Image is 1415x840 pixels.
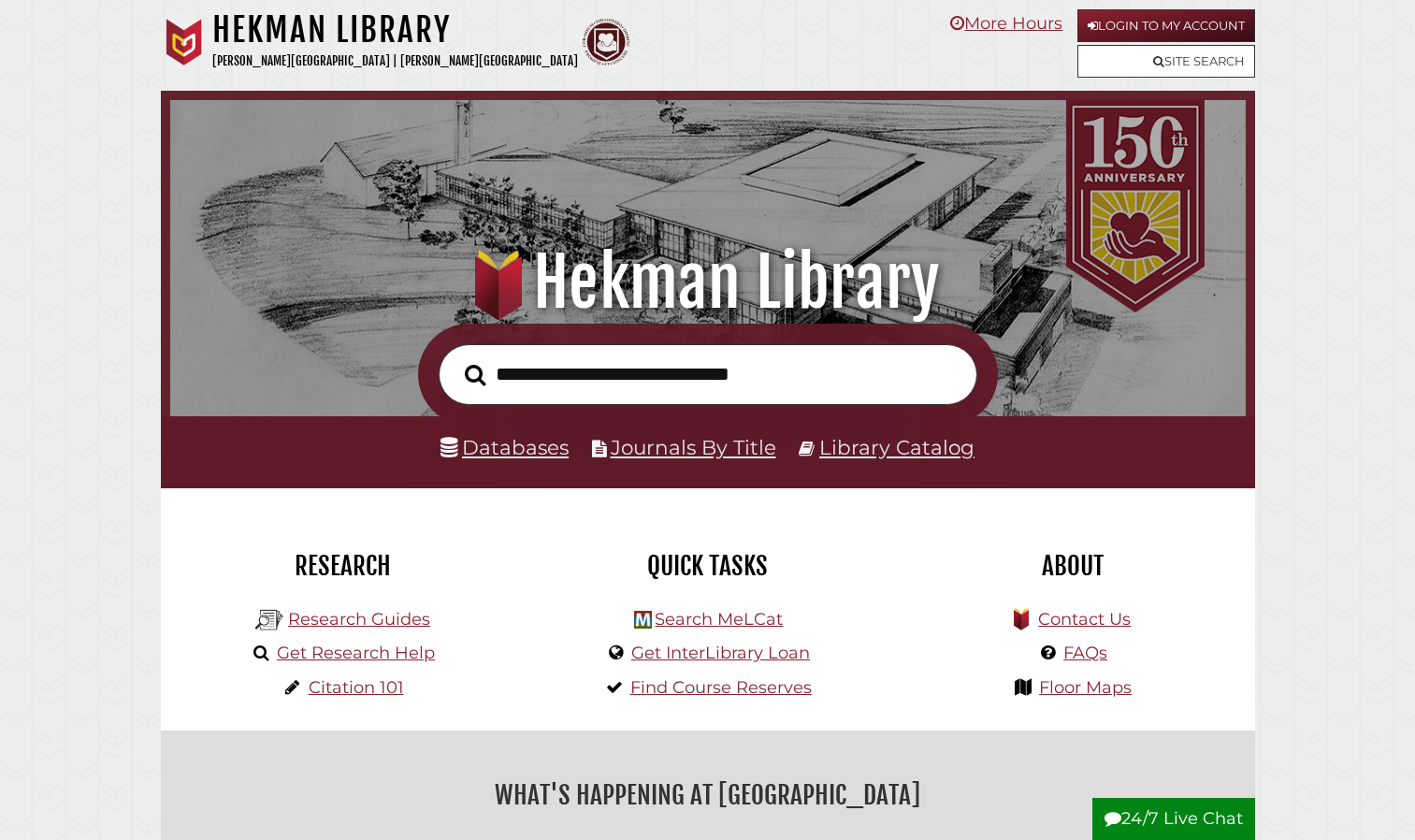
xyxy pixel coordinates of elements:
[819,435,975,459] a: Library Catalog
[655,609,783,630] a: Search MeLCat
[175,774,1241,817] h2: What's Happening at [GEOGRAPHIC_DATA]
[1038,609,1131,630] a: Contact Us
[1077,45,1255,78] a: Site Search
[583,19,629,65] img: Calvin Theological Seminary
[288,609,430,630] a: Research Guides
[440,435,569,459] a: Databases
[1039,677,1132,698] a: Floor Maps
[175,550,512,582] h2: Research
[631,643,810,663] a: Get InterLibrary Loan
[630,677,812,698] a: Find Course Reserves
[465,363,485,385] i: Search
[1063,643,1107,663] a: FAQs
[611,435,776,459] a: Journals By Title
[540,550,876,582] h2: Quick Tasks
[255,606,283,634] img: Hekman Library Logo
[634,611,652,629] img: Hekman Library Logo
[309,677,404,698] a: Citation 101
[191,241,1224,324] h1: Hekman Library
[161,19,208,65] img: Calvin University
[1077,9,1255,42] a: Login to My Account
[950,13,1062,34] a: More Hours
[277,643,435,663] a: Get Research Help
[212,9,578,51] h1: Hekman Library
[904,550,1241,582] h2: About
[455,359,495,392] button: Search
[212,51,578,72] p: [PERSON_NAME][GEOGRAPHIC_DATA] | [PERSON_NAME][GEOGRAPHIC_DATA]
